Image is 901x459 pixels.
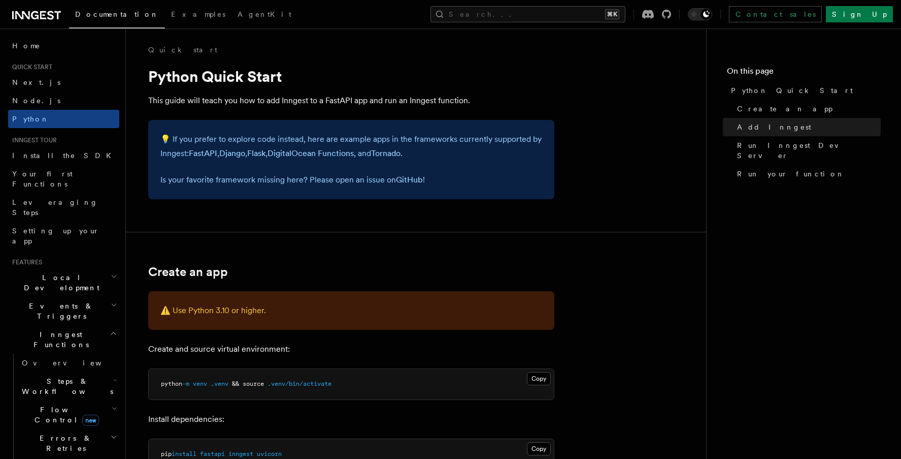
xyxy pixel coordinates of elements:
span: Add Inngest [737,122,811,132]
span: Events & Triggers [8,301,111,321]
span: new [82,415,99,426]
span: Inngest tour [8,136,57,144]
span: Setting up your app [12,227,99,245]
a: Python [8,110,119,128]
span: Home [12,41,41,51]
span: Run Inngest Dev Server [737,140,881,161]
span: Your first Functions [12,170,73,188]
a: Overview [18,354,119,372]
a: Setting up your app [8,222,119,250]
span: Examples [171,10,225,18]
span: uvicorn [257,450,282,457]
button: Steps & Workflows [18,372,119,401]
a: FastAPI [189,148,217,158]
span: Python [12,115,49,123]
a: Leveraging Steps [8,193,119,222]
span: Local Development [8,272,111,293]
span: Overview [22,359,126,367]
p: 💡 If you prefer to explore code instead, here are example apps in the frameworks currently suppor... [160,132,542,161]
span: Next.js [12,78,60,86]
p: Install dependencies: [148,412,554,426]
p: ⚠️ Use Python 3.10 or higher. [160,303,542,318]
a: Create an app [148,265,228,279]
span: Features [8,258,42,266]
span: python [161,380,182,387]
a: Examples [165,3,231,27]
span: Leveraging Steps [12,198,98,217]
span: Documentation [75,10,159,18]
a: Install the SDK [8,146,119,165]
p: This guide will teach you how to add Inngest to a FastAPI app and run an Inngest function. [148,94,554,108]
span: Run your function [737,169,845,179]
span: Errors & Retries [18,433,110,453]
a: Your first Functions [8,165,119,193]
button: Events & Triggers [8,297,119,325]
a: Sign Up [826,6,893,22]
span: Node.js [12,97,60,105]
span: Create an app [737,104,832,114]
a: Home [8,37,119,55]
button: Errors & Retries [18,429,119,457]
span: && [232,380,239,387]
button: Search...⌘K [430,6,625,22]
a: Run your function [733,165,881,183]
a: AgentKit [231,3,297,27]
span: Flow Control [18,405,112,425]
span: .venv/bin/activate [268,380,331,387]
a: Python Quick Start [727,81,881,100]
a: Flask [247,148,265,158]
a: Node.js [8,91,119,110]
a: Run Inngest Dev Server [733,136,881,165]
button: Toggle dark mode [688,8,712,20]
a: Tornado [371,148,401,158]
a: Django [219,148,245,158]
a: Contact sales [729,6,822,22]
span: Quick start [8,63,52,71]
span: .venv [211,380,228,387]
h4: On this page [727,65,881,81]
span: fastapi [200,450,225,457]
a: DigitalOcean Functions [268,148,354,158]
span: Install the SDK [12,151,117,160]
kbd: ⌘K [605,9,619,19]
span: -m [182,380,189,387]
a: Quick start [148,45,217,55]
p: Create and source virtual environment: [148,342,554,356]
button: Copy [527,372,551,385]
span: source [243,380,264,387]
span: venv [193,380,207,387]
a: GitHub [396,175,423,185]
span: Python Quick Start [731,85,853,96]
a: Documentation [69,3,165,28]
button: Copy [527,442,551,455]
a: Add Inngest [733,118,881,136]
a: Create an app [733,100,881,118]
h1: Python Quick Start [148,67,554,85]
p: Is your favorite framework missing here? Please open an issue on ! [160,173,542,187]
button: Inngest Functions [8,325,119,354]
button: Local Development [8,268,119,297]
button: Flow Controlnew [18,401,119,429]
span: AgentKit [238,10,291,18]
span: Inngest Functions [8,329,110,350]
span: pip [161,450,172,457]
span: install [172,450,196,457]
span: Steps & Workflows [18,376,113,396]
a: Next.js [8,73,119,91]
span: inngest [228,450,253,457]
